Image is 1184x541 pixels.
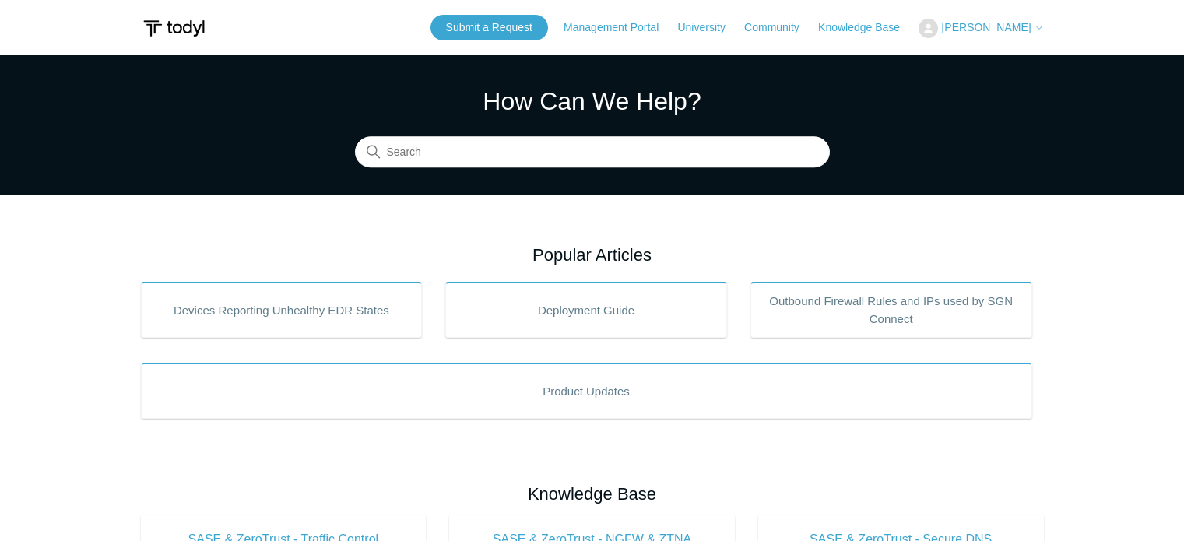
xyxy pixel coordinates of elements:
[141,363,1032,419] a: Product Updates
[750,282,1032,338] a: Outbound Firewall Rules and IPs used by SGN Connect
[141,242,1044,268] h2: Popular Articles
[141,14,207,43] img: Todyl Support Center Help Center home page
[919,19,1043,38] button: [PERSON_NAME]
[818,19,915,36] a: Knowledge Base
[564,19,674,36] a: Management Portal
[355,137,830,168] input: Search
[141,481,1044,507] h2: Knowledge Base
[430,15,548,40] a: Submit a Request
[744,19,815,36] a: Community
[941,21,1031,33] span: [PERSON_NAME]
[355,83,830,120] h1: How Can We Help?
[445,282,727,338] a: Deployment Guide
[141,282,423,338] a: Devices Reporting Unhealthy EDR States
[677,19,740,36] a: University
